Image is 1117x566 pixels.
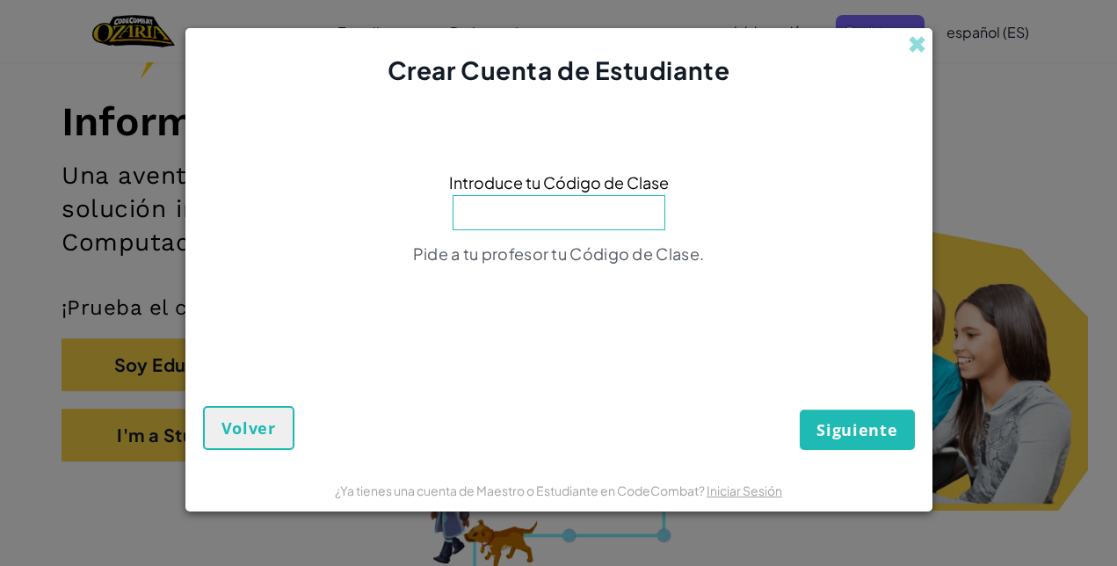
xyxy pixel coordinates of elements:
[221,417,276,439] span: Volver
[203,406,294,450] button: Volver
[388,54,730,85] span: Crear Cuenta de Estudiante
[335,483,707,498] span: ¿Ya tienes una cuenta de Maestro o Estudiante en CodeCombat?
[800,410,914,450] button: Siguiente
[816,419,897,440] span: Siguiente
[707,483,782,498] a: Iniciar Sesión
[413,243,704,264] span: Pide a tu profesor tu Código de Clase.
[449,170,669,195] span: Introduce tu Código de Clase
